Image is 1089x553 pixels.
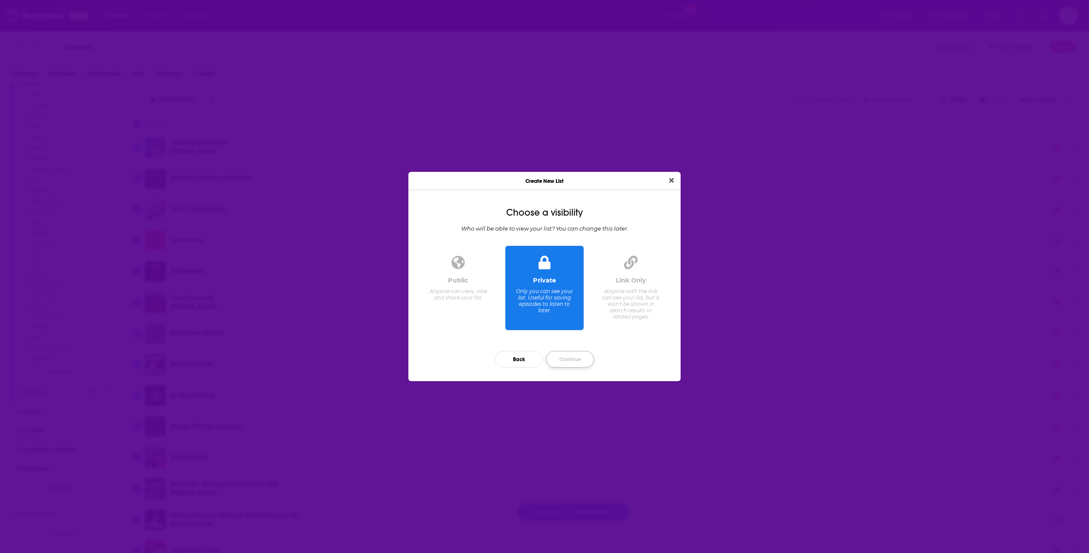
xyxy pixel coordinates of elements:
div: Who will be able to view your list? You can change this later. [415,225,674,232]
div: Anyone can view, rate and share your list. [429,288,487,301]
div: Public [448,276,468,284]
button: Continue [546,351,594,368]
button: Back [495,351,543,368]
div: Anyone with the link can see your list, but it won't be shown in search results or related pages. [602,288,660,320]
button: Close [666,175,677,186]
div: Link Only [616,276,646,284]
div: Private [533,276,556,284]
div: Create New List [408,172,681,190]
div: Choose a visibility [415,207,674,218]
div: Only you can see your list. Useful for saving episodes to listen to later. [515,288,573,314]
